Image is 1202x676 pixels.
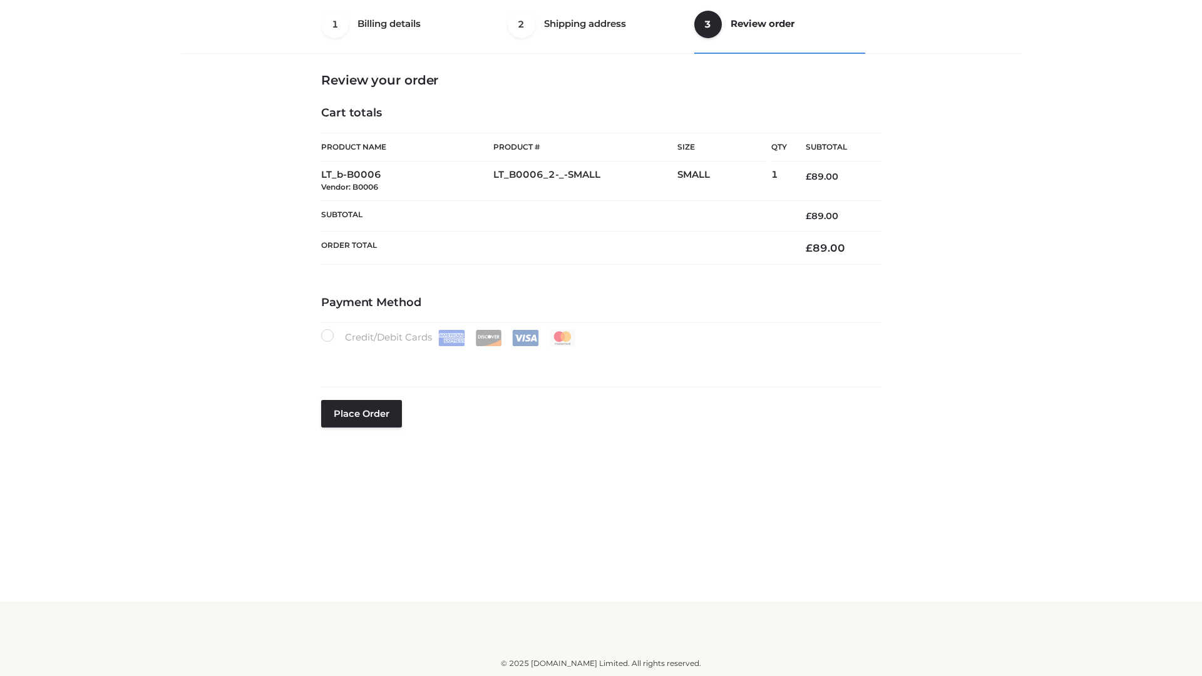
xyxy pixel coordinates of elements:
[493,161,677,201] td: LT_B0006_2-_-SMALL
[321,161,493,201] td: LT_b-B0006
[321,106,881,120] h4: Cart totals
[329,352,873,366] iframe: Secure card payment input frame
[438,330,465,346] img: Amex
[321,400,402,428] button: Place order
[806,242,813,254] span: £
[475,330,502,346] img: Discover
[321,73,881,88] h3: Review your order
[677,133,765,161] th: Size
[549,330,576,346] img: Mastercard
[771,161,787,201] td: 1
[677,161,771,201] td: SMALL
[787,133,881,161] th: Subtotal
[771,133,787,161] th: Qty
[806,210,838,222] bdi: 89.00
[321,182,378,192] small: Vendor: B0006
[186,657,1016,670] div: © 2025 [DOMAIN_NAME] Limited. All rights reserved.
[321,232,787,265] th: Order Total
[493,133,677,161] th: Product #
[321,329,577,346] label: Credit/Debit Cards
[806,210,811,222] span: £
[321,296,881,310] h4: Payment Method
[321,133,493,161] th: Product Name
[321,200,787,231] th: Subtotal
[806,171,811,182] span: £
[806,171,838,182] bdi: 89.00
[806,242,845,254] bdi: 89.00
[512,330,539,346] img: Visa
